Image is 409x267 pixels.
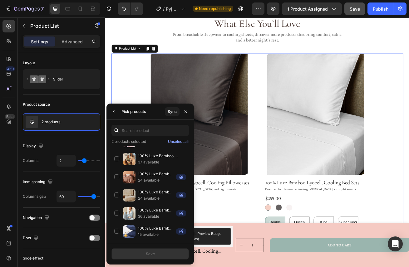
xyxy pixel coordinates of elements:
a: 100% Luxe Bamboo Lyocell. Cooling Pillowcases [53,199,178,208]
p: 100% Luxe Bamboo Lyocell. Cooling Bed Sets [138,189,174,195]
button: Save [344,2,365,15]
button: 1 product assigned [282,2,342,15]
div: Columns gap [23,194,46,199]
p: 37 available [138,159,186,165]
div: Publish [373,6,388,12]
p: 2 products [42,120,60,124]
span: Queen [233,250,246,255]
div: Product source [23,102,50,107]
div: Slider [53,72,91,86]
p: 36 available [138,213,174,220]
p: Product List [30,22,83,30]
span: King [265,250,273,255]
div: Columns [23,158,38,163]
p: Designed for those experiencing [MEDICAL_DATA] and night sweats. [197,209,309,214]
button: 7 [2,2,47,15]
div: Navigation [23,214,51,222]
div: Unselect all [168,139,189,144]
span: Double [202,250,216,255]
button: Unselect all [168,138,189,145]
img: product feature img [26,116,38,128]
div: Display [23,142,45,150]
div: Dots [23,234,40,242]
div: Open Intercom Messenger [388,236,403,251]
p: Settings [31,38,48,45]
div: Beta [5,114,15,119]
img: collections [123,207,136,220]
p: 7 [41,5,44,12]
img: collections [123,171,136,183]
img: collections [123,225,136,238]
p: 100% Luxe Bamboo Lyocell. Cooling Pillowcases [138,225,174,231]
p: Advanced [62,38,83,45]
input: Auto [57,155,76,166]
img: collections [123,189,136,201]
p: Keeping you cool through the [MEDICAL_DATA] and night sweats. [53,209,162,214]
p: 15 available [138,231,174,238]
div: Undo/Redo [118,2,143,15]
iframe: Design area [105,17,409,267]
button: Publish [367,2,394,15]
div: Slide effect [23,255,43,261]
span: Pyjama Product Page [166,6,178,12]
a: 100% Luxe Bamboo Lyocell. Cooling Pillowcases [53,44,178,194]
p: 24 available [138,195,174,201]
div: $259.00 [197,218,322,227]
p: From breathable sleepwear to cooling sheets, discover more products that bring comfort, calm, and... [82,17,293,31]
div: Product List [15,36,39,41]
p: 2 products selected [111,138,146,145]
div: Save [146,251,155,257]
span: / [163,6,165,12]
input: Search product [111,125,189,136]
a: 100% Luxe Bamboo Lyocell. Cooling Bed Sets [197,44,322,194]
div: Sync [168,109,177,114]
p: 24 available [138,177,174,183]
p: 100% Luxe Bamboo Lyocell. Cooling Pyjamas [138,207,174,213]
input: Auto [57,191,76,202]
a: 100% Luxe Bamboo Lyocell. Cooling Bed Sets [197,199,322,208]
p: 100% Luxe Bamboo Lyocell. Cooling Sheet Separates [138,171,174,177]
div: Pick products [121,109,146,114]
p: 100% Luxe Bamboo Lyocell. Cooling Pyjamas [138,153,186,159]
div: $65.00 [53,224,178,234]
span: Super King [288,250,310,255]
span: Save [350,6,360,12]
div: 450 [6,66,15,71]
div: Layout [23,60,35,66]
span: Need republishing [199,6,231,12]
img: collections [123,153,136,165]
div: Item spacing [23,178,54,186]
button: Save [111,248,189,260]
span: 1 product assigned [287,6,328,12]
button: Sync [165,107,180,116]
